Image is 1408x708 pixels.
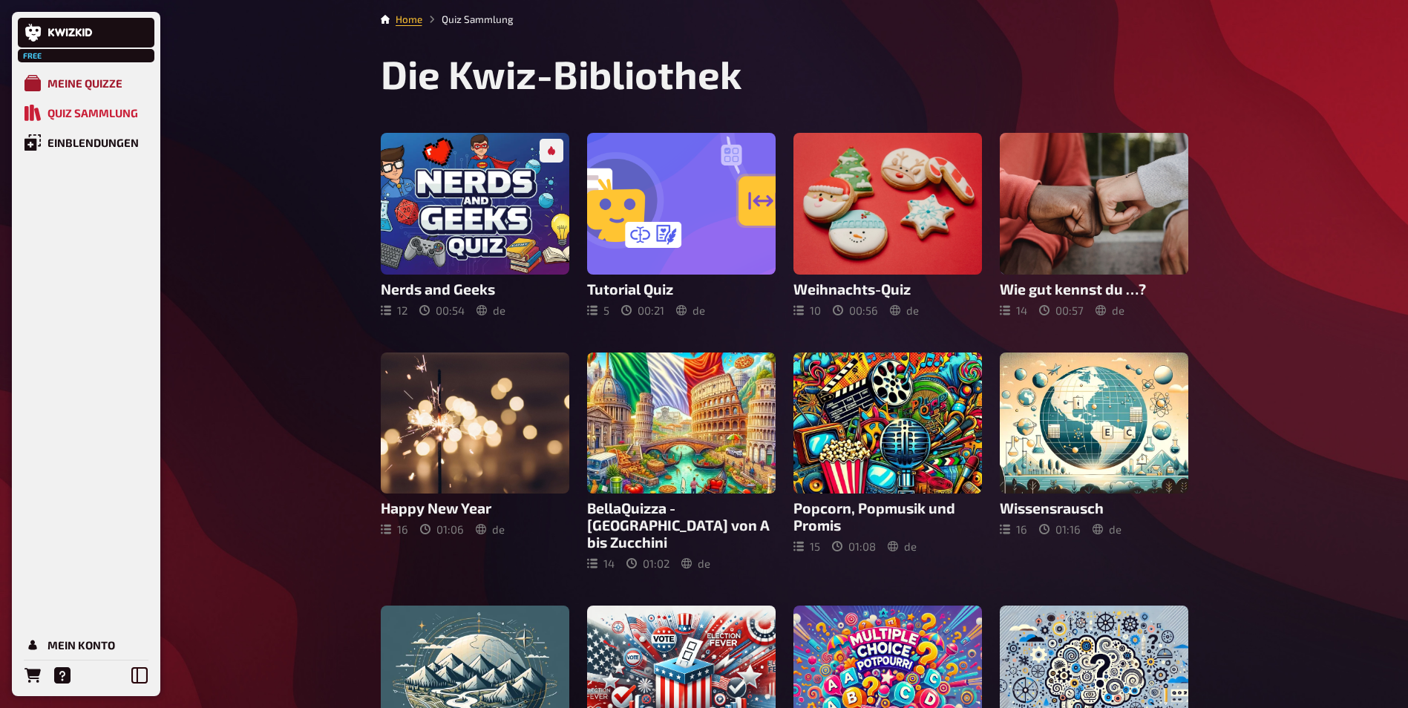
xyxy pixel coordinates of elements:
[1000,522,1027,536] div: 16
[48,76,122,90] div: Meine Quizze
[793,499,982,534] h3: Popcorn, Popmusik und Promis
[793,304,821,317] div: 10
[48,638,115,652] div: Mein Konto
[18,661,48,690] a: Bestellungen
[1039,304,1084,317] div: 00 : 57
[381,353,569,571] a: Happy New Year1601:06de
[396,12,422,27] li: Home
[888,540,917,553] div: de
[381,133,569,317] a: Nerds and Geeks1200:54de
[381,499,569,517] h3: Happy New Year
[419,304,465,317] div: 00 : 54
[681,557,710,570] div: de
[396,13,422,25] a: Home
[48,136,139,149] div: Einblendungen
[477,304,505,317] div: de
[676,304,705,317] div: de
[18,68,154,98] a: Meine Quizze
[587,499,776,551] h3: BellaQuizza - [GEOGRAPHIC_DATA] von A bis Zucchini
[18,128,154,157] a: Einblendungen
[381,304,407,317] div: 12
[1000,353,1188,571] a: Wissensrausch1601:16de
[587,133,776,317] a: Tutorial Quiz500:21de
[1093,522,1122,536] div: de
[48,106,138,119] div: Quiz Sammlung
[833,304,878,317] div: 00 : 56
[587,353,776,571] a: BellaQuizza - [GEOGRAPHIC_DATA] von A bis Zucchini1401:02de
[381,281,569,298] h3: Nerds and Geeks
[476,522,505,536] div: de
[1000,499,1188,517] h3: Wissensrausch
[18,630,154,660] a: Mein Konto
[422,12,514,27] li: Quiz Sammlung
[381,522,408,536] div: 16
[793,133,982,317] a: Weihnachts-Quiz1000:56de
[420,522,464,536] div: 01 : 06
[1000,304,1027,317] div: 14
[626,557,669,570] div: 01 : 02
[793,353,982,571] a: Popcorn, Popmusik und Promis1501:08de
[1096,304,1124,317] div: de
[381,50,1188,97] h1: Die Kwiz-Bibliothek
[1000,281,1188,298] h3: Wie gut kennst du …?
[890,304,919,317] div: de
[1039,522,1081,536] div: 01 : 16
[587,281,776,298] h3: Tutorial Quiz
[621,304,664,317] div: 00 : 21
[793,540,820,553] div: 15
[587,557,615,570] div: 14
[19,51,46,60] span: Free
[793,281,982,298] h3: Weihnachts-Quiz
[587,304,609,317] div: 5
[1000,133,1188,317] a: Wie gut kennst du …?1400:57de
[832,540,876,553] div: 01 : 08
[18,98,154,128] a: Quiz Sammlung
[48,661,77,690] a: Hilfe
